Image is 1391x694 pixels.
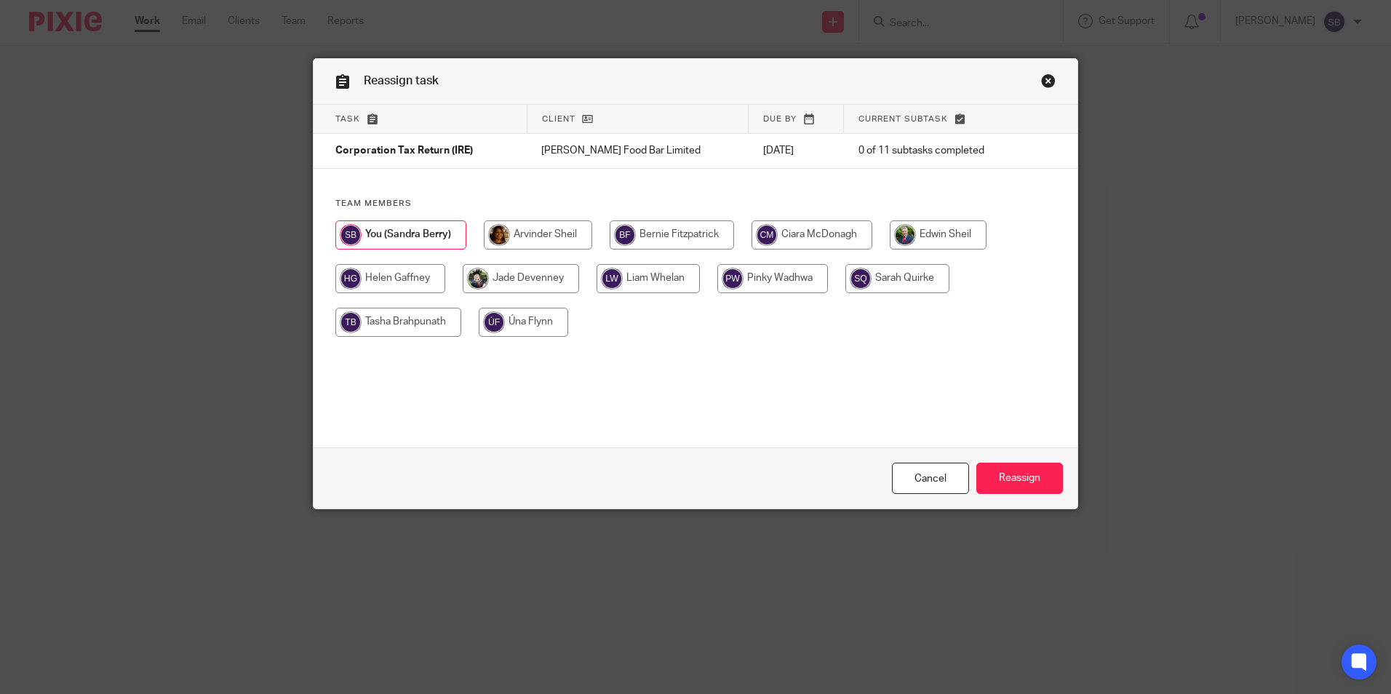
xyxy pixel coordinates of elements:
span: Client [542,115,575,123]
span: Current subtask [858,115,948,123]
span: Reassign task [364,75,439,87]
a: Close this dialog window [892,463,969,494]
span: Corporation Tax Return (IRE) [335,146,473,156]
h4: Team members [335,198,1056,210]
input: Reassign [976,463,1063,494]
a: Close this dialog window [1041,73,1056,93]
span: Task [335,115,360,123]
p: [PERSON_NAME] Food Bar Limited [541,143,734,158]
p: [DATE] [763,143,829,158]
span: Due by [763,115,797,123]
td: 0 of 11 subtasks completed [844,134,1027,169]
